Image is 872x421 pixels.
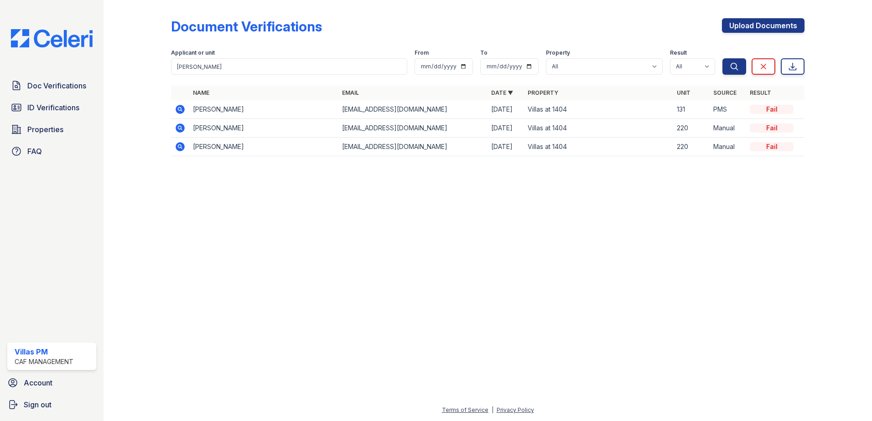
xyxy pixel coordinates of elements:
a: FAQ [7,142,96,160]
a: Account [4,374,100,392]
div: Fail [750,105,794,114]
div: CAF Management [15,357,73,366]
a: Doc Verifications [7,77,96,95]
span: Doc Verifications [27,80,86,91]
input: Search by name, email, or unit number [171,58,407,75]
a: Terms of Service [442,406,488,413]
td: [PERSON_NAME] [189,119,338,138]
td: 220 [673,138,710,156]
img: CE_Logo_Blue-a8612792a0a2168367f1c8372b55b34899dd931a85d93a1a3d3e32e68fde9ad4.png [4,29,100,47]
div: Fail [750,142,794,151]
label: Applicant or unit [171,49,215,56]
a: ID Verifications [7,98,96,117]
a: Date ▼ [491,89,513,96]
span: ID Verifications [27,102,79,113]
a: Sign out [4,395,100,414]
div: Fail [750,123,794,133]
td: [EMAIL_ADDRESS][DOMAIN_NAME] [338,138,488,156]
td: 220 [673,119,710,138]
span: Sign out [24,399,52,410]
td: Villas at 1404 [524,138,673,156]
a: Privacy Policy [497,406,534,413]
label: From [415,49,429,56]
td: [DATE] [488,119,524,138]
td: [PERSON_NAME] [189,100,338,119]
td: 131 [673,100,710,119]
div: | [492,406,493,413]
td: [DATE] [488,100,524,119]
a: Result [750,89,771,96]
td: PMS [710,100,746,119]
a: Properties [7,120,96,139]
td: Villas at 1404 [524,100,673,119]
span: FAQ [27,146,42,157]
td: Villas at 1404 [524,119,673,138]
td: [DATE] [488,138,524,156]
a: Upload Documents [722,18,805,33]
label: Property [546,49,570,56]
td: [EMAIL_ADDRESS][DOMAIN_NAME] [338,119,488,138]
a: Unit [677,89,690,96]
td: Manual [710,138,746,156]
label: To [480,49,488,56]
td: Manual [710,119,746,138]
div: Villas PM [15,346,73,357]
td: [EMAIL_ADDRESS][DOMAIN_NAME] [338,100,488,119]
span: Properties [27,124,63,135]
div: Document Verifications [171,18,322,35]
label: Result [670,49,687,56]
a: Name [193,89,209,96]
a: Property [528,89,558,96]
a: Source [713,89,737,96]
span: Account [24,377,52,388]
a: Email [342,89,359,96]
td: [PERSON_NAME] [189,138,338,156]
